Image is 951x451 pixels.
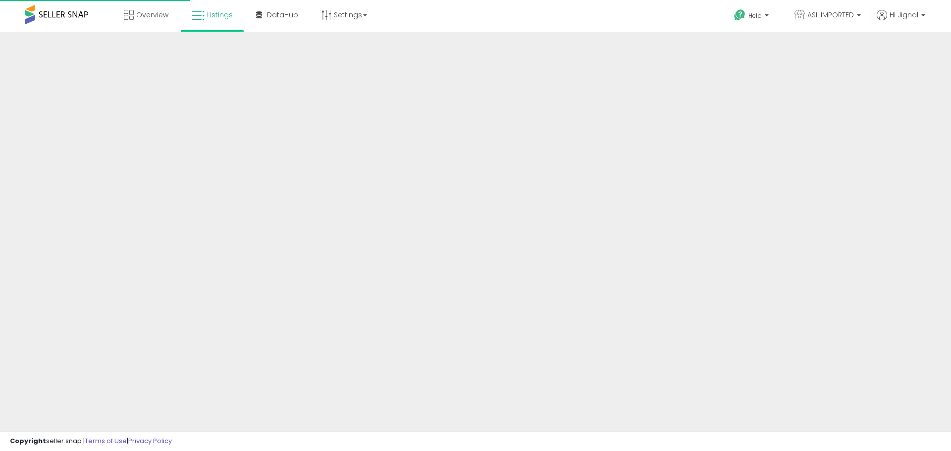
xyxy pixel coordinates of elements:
[128,436,172,446] a: Privacy Policy
[890,10,918,20] span: Hi Jignal
[10,437,172,446] div: seller snap | |
[10,436,46,446] strong: Copyright
[748,11,762,20] span: Help
[207,10,233,20] span: Listings
[267,10,298,20] span: DataHub
[136,10,168,20] span: Overview
[734,9,746,21] i: Get Help
[807,10,854,20] span: ASL IMPORTED
[726,1,779,32] a: Help
[877,10,925,32] a: Hi Jignal
[85,436,127,446] a: Terms of Use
